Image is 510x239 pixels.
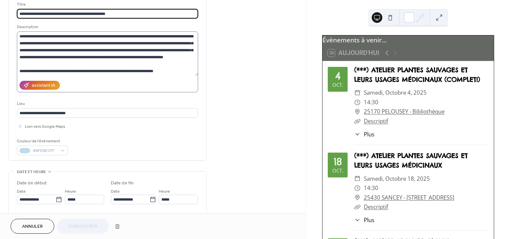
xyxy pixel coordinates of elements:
[335,71,341,81] div: 4
[332,82,343,87] div: oct.
[354,216,361,224] div: ​
[364,216,374,224] span: Plus
[364,193,454,203] a: 25430 SANCEY - [STREET_ADDRESS]
[11,219,54,234] button: Annuler
[364,88,427,98] span: samedi, octobre 4, 2025
[17,180,47,187] div: Date de début
[364,203,388,211] a: Descriptif
[334,157,342,167] div: 18
[364,107,445,117] a: 25170 PELOUSEY - Bibliothèque
[354,130,361,138] div: ​
[354,117,361,126] div: ​
[354,202,361,212] div: ​
[159,188,170,195] span: Heure
[33,148,57,155] span: #BFDBECFF
[22,223,43,230] span: Annuler
[17,168,46,175] span: Date et heure
[17,1,197,8] div: Titre
[25,123,65,130] span: Lien vers Google Maps
[332,168,343,173] div: oct.
[364,117,388,125] a: Descriptif
[354,107,361,117] div: ​
[25,213,54,220] span: Toute la journée
[354,183,361,193] div: ​
[354,98,361,107] div: ​
[354,130,374,138] button: ​Plus
[20,81,60,90] button: assistant IA
[354,216,374,224] button: ​Plus
[17,188,26,195] span: Date
[354,193,361,203] div: ​
[32,82,55,89] div: assistant IA
[364,183,378,193] span: 14:30
[364,98,378,107] span: 14:30
[364,174,430,184] span: samedi, octobre 18, 2025
[322,35,494,45] div: Évènements à venir...
[17,100,197,107] div: Lieu
[364,130,374,138] span: Plus
[17,24,197,30] div: Description
[354,88,361,98] div: ​
[111,188,120,195] span: Date
[17,138,66,145] div: Couleur de l'événement
[354,152,468,169] a: (***) ATELIER PLANTES SAUVAGES ET LEURS USAGES MÉDICINAUX
[111,180,134,187] div: Date de fin
[354,66,480,83] a: (***) ATELIER PLANTES SAUVAGES ET LEURS USAGES MÉDICINAUX (COMPLET!)
[65,188,76,195] span: Heure
[354,174,361,184] div: ​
